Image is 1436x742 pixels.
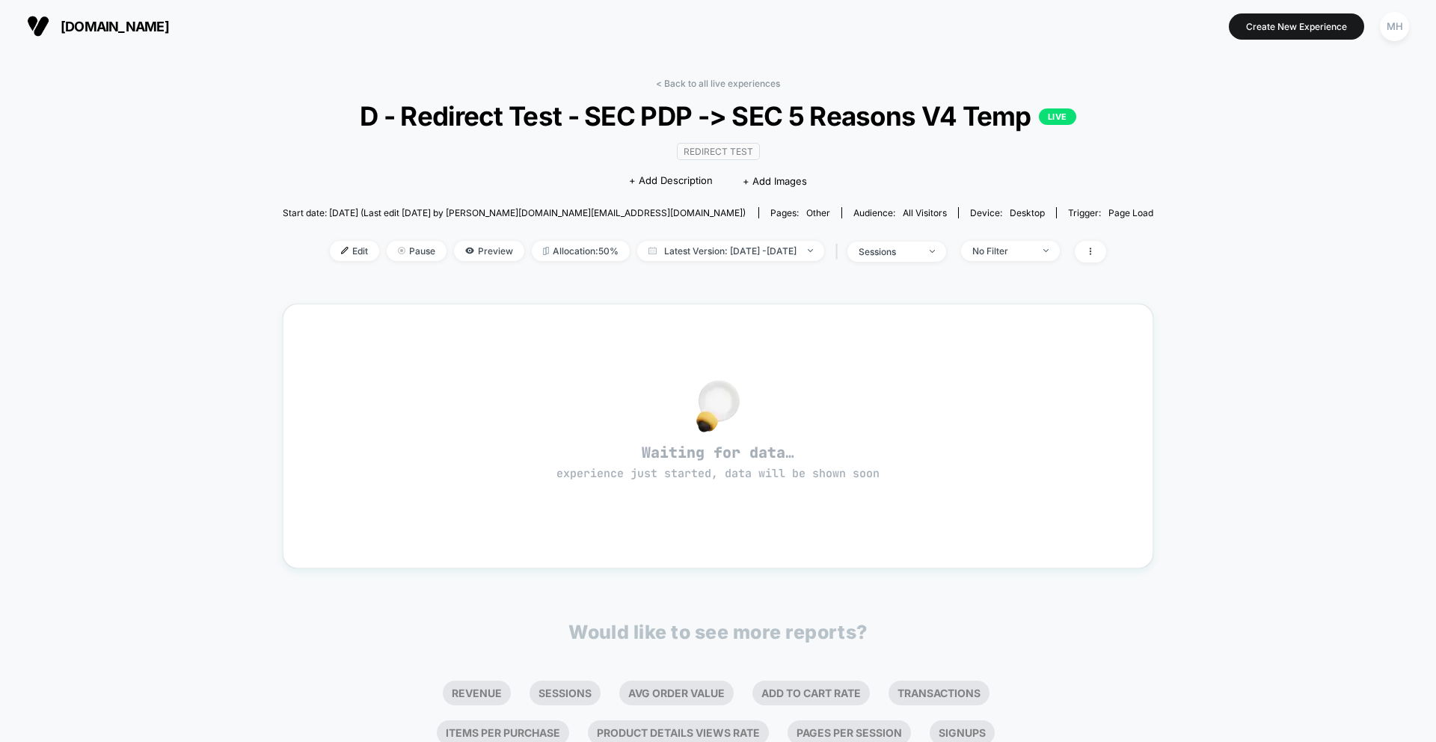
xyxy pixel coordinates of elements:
span: Preview [454,241,524,261]
li: Avg Order Value [619,681,734,705]
span: [DOMAIN_NAME] [61,19,169,34]
img: end [930,250,935,253]
span: + Add Description [629,174,713,188]
button: Create New Experience [1229,13,1364,40]
div: Audience: [853,207,947,218]
p: LIVE [1039,108,1076,125]
div: Trigger: [1068,207,1153,218]
span: Pause [387,241,447,261]
span: Page Load [1108,207,1153,218]
li: Transactions [889,681,989,705]
img: Visually logo [27,15,49,37]
span: Redirect Test [677,143,760,160]
div: No Filter [972,245,1032,257]
span: Waiting for data… [310,443,1127,482]
div: sessions [859,246,918,257]
span: experience just started, data will be shown soon [556,466,880,481]
img: end [808,249,813,252]
span: Allocation: 50% [532,241,630,261]
span: desktop [1010,207,1045,218]
span: + Add Images [743,175,807,187]
img: no_data [696,380,740,432]
img: edit [341,247,349,254]
span: Edit [330,241,379,261]
button: MH [1375,11,1414,42]
span: | [832,241,847,263]
li: Sessions [530,681,601,705]
span: All Visitors [903,207,947,218]
div: Pages: [770,207,830,218]
img: rebalance [543,247,549,255]
span: D - Redirect Test - SEC PDP -> SEC 5 Reasons V4 Temp [326,100,1110,132]
span: Latest Version: [DATE] - [DATE] [637,241,824,261]
li: Revenue [443,681,511,705]
img: end [398,247,405,254]
span: Device: [958,207,1056,218]
div: MH [1380,12,1409,41]
p: Would like to see more reports? [568,621,868,643]
button: [DOMAIN_NAME] [22,14,174,38]
span: Start date: [DATE] (Last edit [DATE] by [PERSON_NAME][DOMAIN_NAME][EMAIL_ADDRESS][DOMAIN_NAME]) [283,207,746,218]
li: Add To Cart Rate [752,681,870,705]
a: < Back to all live experiences [656,78,780,89]
span: other [806,207,830,218]
img: calendar [648,247,657,254]
img: end [1043,249,1049,252]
